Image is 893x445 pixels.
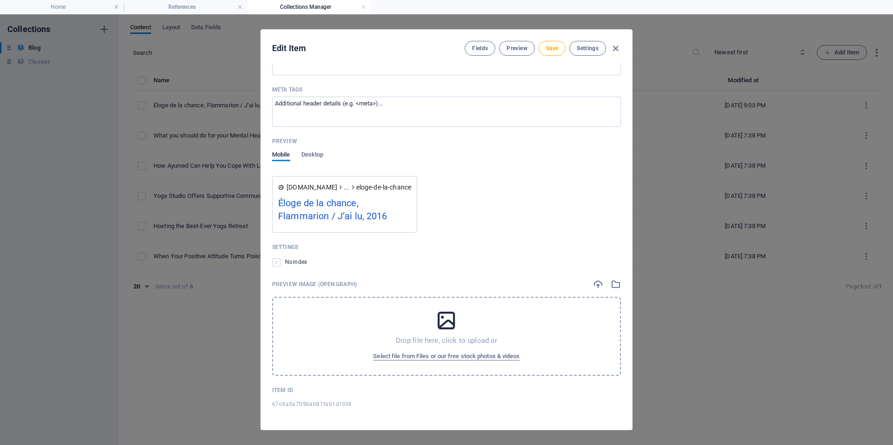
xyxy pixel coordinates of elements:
span: Desktop [301,149,324,162]
span: Save [546,45,558,52]
textarea: Meta tags [272,97,621,127]
i: Select from file manager or stock photos [611,279,621,289]
p: Enter HTML code here that will be placed inside the <head> tags of your website. Please note that... [272,86,302,93]
button: Select file from Files or our free stock photos & videos [371,349,522,364]
span: Select file from Files or our free stock photos & videos [373,351,520,362]
span: [DOMAIN_NAME] [287,183,337,192]
span: Fields [472,45,488,52]
span: Settings [577,45,599,52]
h4: Collections Manager [247,2,371,12]
p: Drop file here, click to upload or [396,336,498,345]
button: Preview [499,41,534,56]
button: Fields [465,41,495,56]
span: ... [344,183,349,192]
h4: References [124,2,247,12]
span: 67c4a5a709bab81fa61d10f4 [272,400,352,408]
span: eloge-de-la-chance-flammarion-j-ai-lu-2016 [356,183,482,192]
div: Éloge de la chance, Flammarion / J’ai lu, 2016 [278,196,411,227]
p: Preview Image (Open Graph) [272,281,357,288]
span: Mobile [272,149,290,162]
h2: Edit Item [272,43,306,54]
button: Settings [569,41,606,56]
p: Preview of your page in search results [272,137,297,145]
span: Instruct search engines to exclude this page from search results. [285,259,307,265]
span: Preview [506,45,527,52]
div: Preview [272,151,323,169]
button: Save [539,41,566,56]
p: Item ID [272,386,293,394]
p: Settings [272,243,298,251]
